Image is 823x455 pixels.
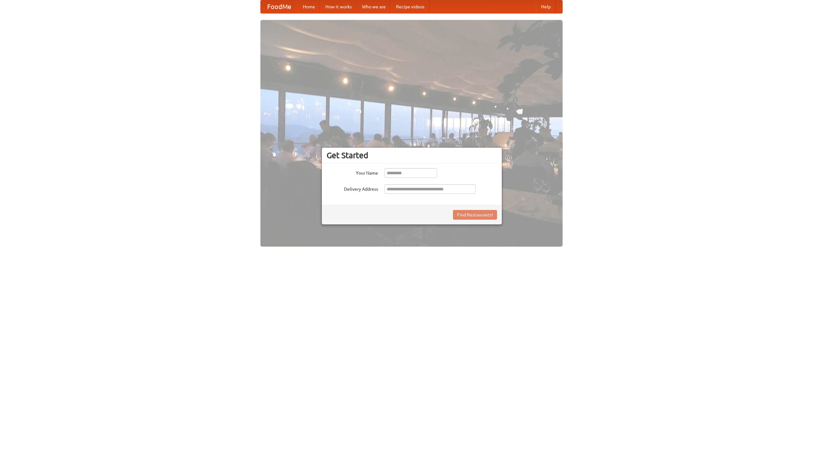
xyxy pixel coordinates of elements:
a: How it works [320,0,357,13]
a: Recipe videos [391,0,430,13]
button: Find Restaurants! [453,210,497,220]
a: Home [298,0,320,13]
a: Who we are [357,0,391,13]
a: Help [536,0,556,13]
label: Your Name [327,168,378,176]
label: Delivery Address [327,184,378,192]
a: FoodMe [261,0,298,13]
h3: Get Started [327,150,497,160]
